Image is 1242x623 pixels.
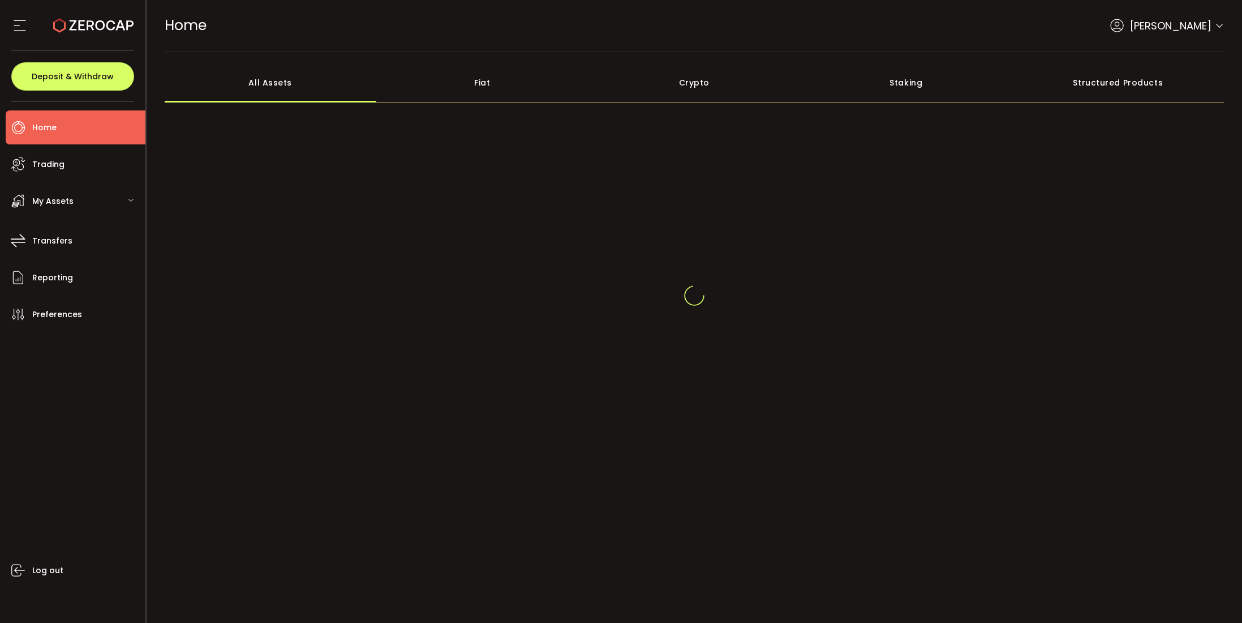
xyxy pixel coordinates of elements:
[32,72,114,80] span: Deposit & Withdraw
[32,233,72,249] span: Transfers
[1130,18,1211,33] span: [PERSON_NAME]
[32,270,73,286] span: Reporting
[165,15,207,35] span: Home
[1012,63,1224,103] div: Structured Products
[376,63,588,103] div: Fiat
[32,193,74,210] span: My Assets
[32,306,82,323] span: Preferences
[588,63,801,103] div: Crypto
[11,62,134,91] button: Deposit & Withdraw
[32,562,63,579] span: Log out
[165,63,377,103] div: All Assets
[32,120,57,136] span: Home
[800,63,1012,103] div: Staking
[32,156,65,173] span: Trading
